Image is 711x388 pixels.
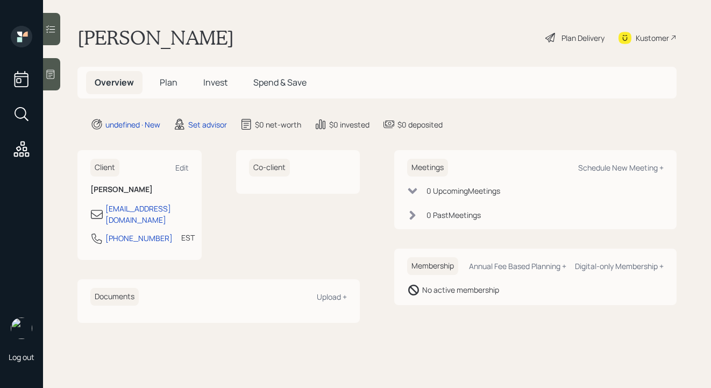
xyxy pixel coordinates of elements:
h6: Client [90,159,119,177]
div: Plan Delivery [561,32,605,44]
div: No active membership [422,284,499,295]
h1: [PERSON_NAME] [77,26,234,50]
div: $0 net-worth [255,119,301,130]
div: Edit [175,163,189,173]
div: 0 Upcoming Meeting s [426,185,500,196]
div: [EMAIL_ADDRESS][DOMAIN_NAME] [105,203,189,225]
h6: Meetings [407,159,448,177]
span: Overview [95,76,134,88]
div: 0 Past Meeting s [426,209,481,221]
div: [PHONE_NUMBER] [105,232,173,244]
h6: Co-client [249,159,290,177]
span: Invest [203,76,227,88]
div: Annual Fee Based Planning + [469,261,566,271]
div: Kustomer [636,32,669,44]
h6: Membership [407,257,458,275]
div: Upload + [317,292,347,302]
div: Log out [9,352,34,362]
img: aleksandra-headshot.png [11,318,32,339]
div: $0 invested [329,119,369,130]
div: Digital-only Membership + [575,261,664,271]
h6: Documents [90,288,139,306]
div: Schedule New Meeting + [578,163,664,173]
span: Spend & Save [253,76,307,88]
div: $0 deposited [397,119,443,130]
div: undefined · New [105,119,160,130]
span: Plan [160,76,177,88]
h6: [PERSON_NAME] [90,185,189,194]
div: Set advisor [188,119,227,130]
div: EST [181,232,195,243]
